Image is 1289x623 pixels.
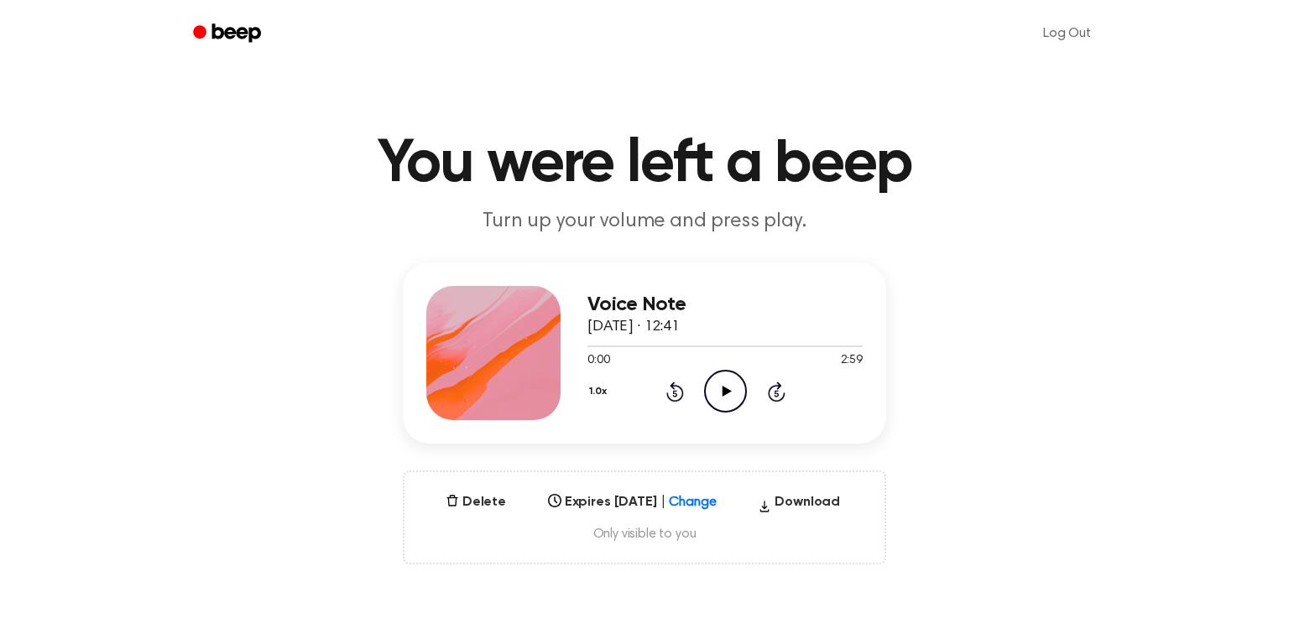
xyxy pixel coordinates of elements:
[587,352,609,370] span: 0:00
[587,293,863,316] h3: Voice Note
[425,526,864,543] span: Only visible to you
[439,492,513,512] button: Delete
[587,377,613,406] button: 1.0x
[322,208,967,236] p: Turn up your volume and press play.
[215,134,1074,195] h1: You were left a beep
[751,492,847,519] button: Download
[181,18,276,50] a: Beep
[841,352,863,370] span: 2:59
[587,319,680,335] span: [DATE] · 12:41
[1026,13,1108,54] a: Log Out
